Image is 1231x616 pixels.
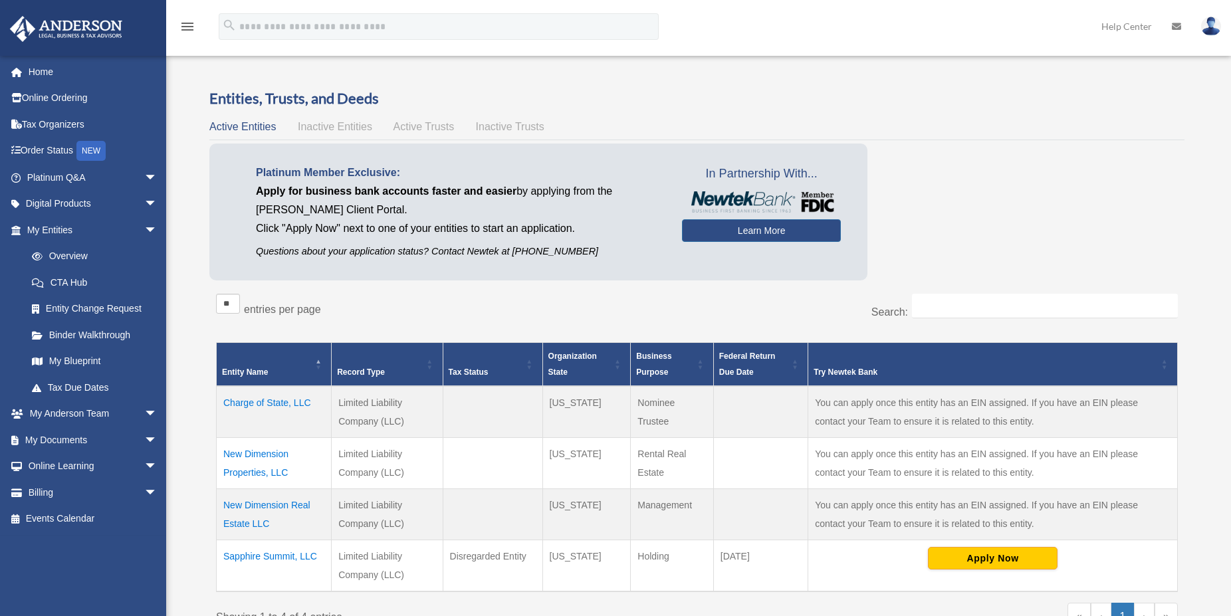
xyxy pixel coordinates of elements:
label: Search: [871,306,908,318]
td: Sapphire Summit, LLC [217,540,332,592]
th: Federal Return Due Date: Activate to sort [713,343,808,387]
a: Entity Change Request [19,296,171,322]
td: Limited Liability Company (LLC) [332,438,443,489]
a: Order StatusNEW [9,138,177,165]
a: Tax Due Dates [19,374,171,401]
span: Tax Status [449,367,489,377]
div: Try Newtek Bank [814,364,1157,380]
p: Click "Apply Now" next to one of your entities to start an application. [256,219,662,238]
a: Digital Productsarrow_drop_down [9,191,177,217]
td: Holding [631,540,713,592]
span: arrow_drop_down [144,453,171,480]
td: Charge of State, LLC [217,386,332,438]
td: You can apply once this entity has an EIN assigned. If you have an EIN please contact your Team t... [808,489,1178,540]
span: arrow_drop_down [144,427,171,454]
img: NewtekBankLogoSM.png [689,191,834,213]
label: entries per page [244,304,321,315]
p: Platinum Member Exclusive: [256,163,662,182]
th: Business Purpose: Activate to sort [631,343,713,387]
a: Billingarrow_drop_down [9,479,177,506]
a: Platinum Q&Aarrow_drop_down [9,164,177,191]
a: Online Ordering [9,85,177,112]
span: Business Purpose [636,352,671,377]
span: Entity Name [222,367,268,377]
td: [DATE] [713,540,808,592]
a: My Blueprint [19,348,171,375]
th: Organization State: Activate to sort [542,343,631,387]
td: Limited Liability Company (LLC) [332,540,443,592]
span: Organization State [548,352,597,377]
img: Anderson Advisors Platinum Portal [6,16,126,42]
td: Limited Liability Company (LLC) [332,489,443,540]
span: Active Trusts [393,121,455,132]
span: arrow_drop_down [144,479,171,506]
td: Management [631,489,713,540]
a: Events Calendar [9,506,177,532]
th: Entity Name: Activate to invert sorting [217,343,332,387]
span: Apply for business bank accounts faster and easier [256,185,516,197]
td: [US_STATE] [542,540,631,592]
span: Inactive Trusts [476,121,544,132]
span: In Partnership With... [682,163,841,185]
span: Record Type [337,367,385,377]
td: Rental Real Estate [631,438,713,489]
td: New Dimension Real Estate LLC [217,489,332,540]
p: by applying from the [PERSON_NAME] Client Portal. [256,182,662,219]
span: arrow_drop_down [144,401,171,428]
a: Tax Organizers [9,111,177,138]
a: menu [179,23,195,35]
td: [US_STATE] [542,386,631,438]
td: New Dimension Properties, LLC [217,438,332,489]
th: Record Type: Activate to sort [332,343,443,387]
td: You can apply once this entity has an EIN assigned. If you have an EIN please contact your Team t... [808,438,1178,489]
th: Tax Status: Activate to sort [443,343,542,387]
span: Inactive Entities [298,121,372,132]
span: arrow_drop_down [144,164,171,191]
span: Active Entities [209,121,276,132]
a: Learn More [682,219,841,242]
a: Overview [19,243,164,270]
td: Nominee Trustee [631,386,713,438]
a: My Entitiesarrow_drop_down [9,217,171,243]
td: Disregarded Entity [443,540,542,592]
span: Federal Return Due Date [719,352,776,377]
i: search [222,18,237,33]
a: Binder Walkthrough [19,322,171,348]
h3: Entities, Trusts, and Deeds [209,88,1184,109]
th: Try Newtek Bank : Activate to sort [808,343,1178,387]
span: arrow_drop_down [144,191,171,218]
i: menu [179,19,195,35]
a: My Anderson Teamarrow_drop_down [9,401,177,427]
a: Home [9,58,177,85]
td: [US_STATE] [542,489,631,540]
span: arrow_drop_down [144,217,171,244]
td: You can apply once this entity has an EIN assigned. If you have an EIN please contact your Team t... [808,386,1178,438]
a: CTA Hub [19,269,171,296]
td: Limited Liability Company (LLC) [332,386,443,438]
p: Questions about your application status? Contact Newtek at [PHONE_NUMBER] [256,243,662,260]
button: Apply Now [928,547,1058,569]
img: User Pic [1201,17,1221,36]
div: NEW [76,141,106,161]
a: My Documentsarrow_drop_down [9,427,177,453]
a: Online Learningarrow_drop_down [9,453,177,480]
td: [US_STATE] [542,438,631,489]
